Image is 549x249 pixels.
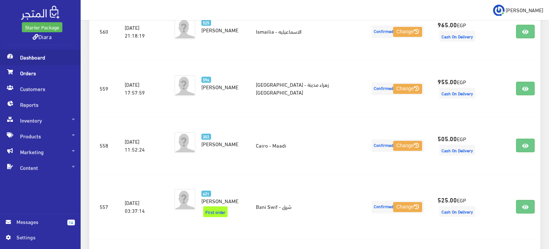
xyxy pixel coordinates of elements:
[89,117,119,174] td: 558
[6,112,75,128] span: Inventory
[203,206,228,217] span: First order
[89,3,119,60] td: 560
[119,174,163,240] td: [DATE] 03:37:14
[372,139,424,152] span: Confirmed
[506,5,543,14] span: [PERSON_NAME]
[393,84,422,94] button: Change
[439,31,475,42] span: Cash On Delivery
[6,81,75,97] span: Customers
[438,134,457,143] strong: 505.00
[438,77,457,86] strong: 955.00
[119,3,163,60] td: [DATE] 21:18:19
[6,128,75,144] span: Products
[439,206,475,217] span: Cash On Delivery
[201,134,211,140] span: 302
[432,60,486,117] td: EGP
[119,60,163,117] td: [DATE] 17:57:59
[201,18,239,34] a: 525 [PERSON_NAME]
[432,174,486,240] td: EGP
[201,20,211,26] span: 525
[16,233,69,241] span: Settings
[201,191,211,197] span: 621
[201,139,240,149] span: [PERSON_NAME]
[21,6,59,20] img: .
[372,25,424,38] span: Confirmed
[250,174,364,240] td: Bani Swif - شرق
[119,117,163,174] td: [DATE] 11:52:24
[439,145,475,155] span: Cash On Delivery
[201,75,239,91] a: 596 [PERSON_NAME]
[438,195,457,204] strong: 525.00
[393,27,422,37] button: Change
[201,82,240,92] span: [PERSON_NAME]
[250,3,364,60] td: Ismailia - الاسماعيليه
[201,189,239,205] a: 621 [PERSON_NAME]
[393,202,422,212] button: Change
[201,196,240,206] span: [PERSON_NAME]
[439,88,475,99] span: Cash On Delivery
[493,5,505,16] img: ...
[438,20,457,29] strong: 965.00
[174,18,196,39] img: avatar.png
[372,201,424,213] span: Confirmed
[6,65,75,81] span: Orders
[432,117,486,174] td: EGP
[174,132,196,153] img: avatar.png
[6,218,75,233] a: 14 Messages
[22,22,62,32] a: Starter Package
[89,174,119,240] td: 557
[372,82,424,95] span: Confirmed
[33,31,52,42] a: Diara
[174,75,196,96] img: avatar.png
[6,49,75,65] span: Dashboard
[67,220,75,225] span: 14
[16,218,62,226] span: Messages
[393,141,422,151] button: Change
[6,97,75,112] span: Reports
[201,132,239,148] a: 302 [PERSON_NAME]
[432,3,486,60] td: EGP
[89,60,119,117] td: 559
[250,60,364,117] td: [GEOGRAPHIC_DATA] - زهراء مدينة [GEOGRAPHIC_DATA]
[174,189,196,210] img: avatar.png
[6,160,75,176] span: Content
[201,25,240,35] span: [PERSON_NAME]
[201,77,211,83] span: 596
[250,117,364,174] td: Cairo - Maadi
[493,4,543,16] a: ... [PERSON_NAME]
[6,233,75,245] a: Settings
[6,144,75,160] span: Marketing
